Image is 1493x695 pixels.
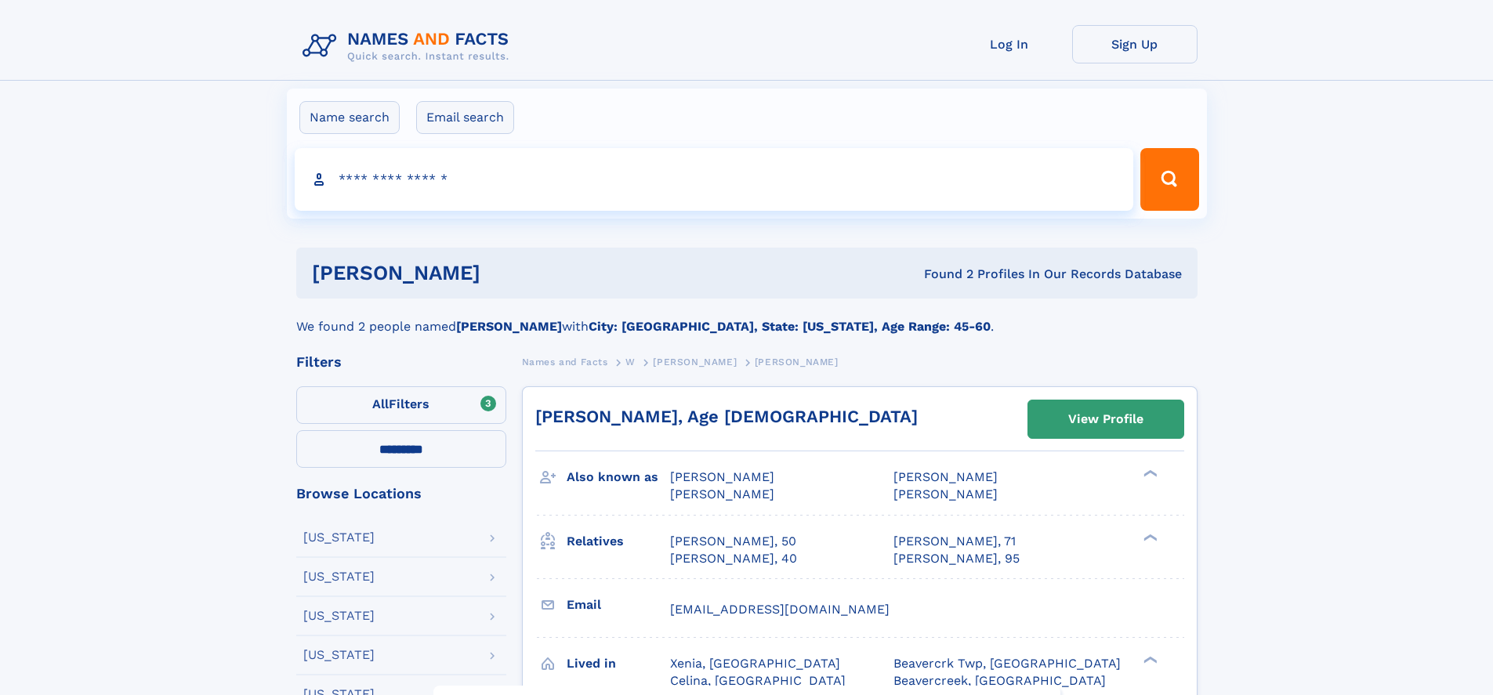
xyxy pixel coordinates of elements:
[670,487,774,501] span: [PERSON_NAME]
[1072,25,1198,63] a: Sign Up
[1068,401,1143,437] div: View Profile
[1140,469,1158,479] div: ❯
[296,355,506,369] div: Filters
[295,148,1134,211] input: search input
[567,464,670,490] h3: Also known as
[670,533,796,550] a: [PERSON_NAME], 50
[296,386,506,424] label: Filters
[653,357,737,367] span: [PERSON_NAME]
[416,101,514,134] label: Email search
[893,533,1016,550] a: [PERSON_NAME], 71
[893,487,998,501] span: [PERSON_NAME]
[372,396,389,411] span: All
[893,656,1121,671] span: Beavercrk Twp, [GEOGRAPHIC_DATA]
[670,673,846,688] span: Celina, [GEOGRAPHIC_DATA]
[653,352,737,371] a: [PERSON_NAME]
[1028,400,1183,438] a: View Profile
[303,531,375,544] div: [US_STATE]
[567,650,670,677] h3: Lived in
[702,266,1182,283] div: Found 2 Profiles In Our Records Database
[893,550,1020,567] a: [PERSON_NAME], 95
[625,352,636,371] a: W
[303,649,375,661] div: [US_STATE]
[670,469,774,484] span: [PERSON_NAME]
[625,357,636,367] span: W
[755,357,839,367] span: [PERSON_NAME]
[299,101,400,134] label: Name search
[567,528,670,555] h3: Relatives
[670,550,797,567] a: [PERSON_NAME], 40
[947,25,1072,63] a: Log In
[1140,654,1158,664] div: ❯
[535,407,918,426] a: [PERSON_NAME], Age [DEMOGRAPHIC_DATA]
[296,487,506,501] div: Browse Locations
[303,610,375,622] div: [US_STATE]
[893,673,1106,688] span: Beavercreek, [GEOGRAPHIC_DATA]
[1140,148,1198,211] button: Search Button
[567,592,670,618] h3: Email
[303,570,375,583] div: [US_STATE]
[893,469,998,484] span: [PERSON_NAME]
[1140,532,1158,542] div: ❯
[589,319,991,334] b: City: [GEOGRAPHIC_DATA], State: [US_STATE], Age Range: 45-60
[296,299,1198,336] div: We found 2 people named with .
[670,656,840,671] span: Xenia, [GEOGRAPHIC_DATA]
[456,319,562,334] b: [PERSON_NAME]
[296,25,522,67] img: Logo Names and Facts
[522,352,608,371] a: Names and Facts
[670,602,890,617] span: [EMAIL_ADDRESS][DOMAIN_NAME]
[312,263,702,283] h1: [PERSON_NAME]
